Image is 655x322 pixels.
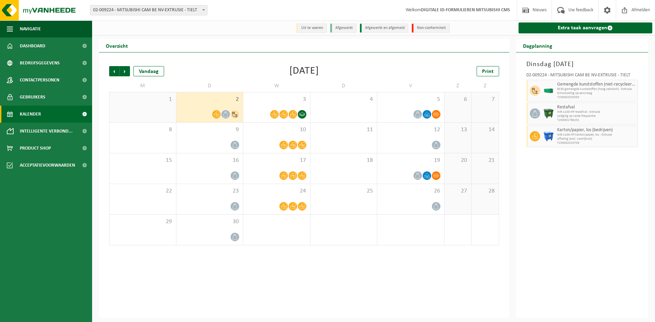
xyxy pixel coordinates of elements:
span: 2 [180,96,240,103]
a: Print [477,66,499,76]
div: Vandaag [133,66,164,76]
span: Intelligente verbond... [20,123,73,140]
span: 17 [247,157,307,164]
img: WB-1100-HPE-GN-01 [543,108,554,119]
h2: Dagplanning [516,39,559,52]
a: Extra taak aanvragen [519,22,653,33]
span: 29 [113,218,173,226]
span: 8 [113,126,173,134]
span: 30 [180,218,240,226]
td: M [109,80,176,92]
span: 27 [448,187,468,195]
span: Volgende [120,66,130,76]
span: 10 [247,126,307,134]
span: 23 [180,187,240,195]
td: D [176,80,244,92]
span: Karton/papier, los (bedrijven) [557,127,636,133]
span: 28 [475,187,495,195]
span: Lediging op vaste frequentie [557,114,636,118]
span: 21 [475,157,495,164]
span: 9 [180,126,240,134]
span: 02-009224 - MITSUBISHI CAM BE NV-EXTRUSIE - TIELT [90,5,207,15]
span: Kalender [20,106,41,123]
span: Print [482,69,494,74]
span: Gemengde kunststoffen (niet-recycleerbaar), exclusief PVC [557,82,636,87]
strong: DIGITALE ID-FORMULIEREN MITSUBISHI CMS [421,7,510,13]
span: 22 [113,187,173,195]
span: 7 [475,96,495,103]
span: RS30 gemengde kunststoffen (hoog calorisch) - Extrusie [557,87,636,91]
span: 16 [180,157,240,164]
span: 15 [113,157,173,164]
li: Afgewerkt en afgemeld [360,24,408,33]
li: Afgewerkt [330,24,356,33]
span: Vorige [109,66,119,76]
span: Navigatie [20,20,41,37]
span: 25 [314,187,374,195]
img: HK-RS-30-GN-00 [543,88,554,93]
div: 02-009224 - MITSUBISHI CAM BE NV-EXTRUSIE - TIELT [526,73,638,80]
span: Contactpersonen [20,72,59,89]
span: 24 [247,187,307,195]
span: Bedrijfsgegevens [20,55,60,72]
span: Acceptatievoorwaarden [20,157,75,174]
td: D [310,80,378,92]
img: WB-1100-HPE-BE-01 [543,131,554,141]
span: 11 [314,126,374,134]
td: W [243,80,310,92]
li: Uit te voeren [296,24,327,33]
span: Dashboard [20,37,45,55]
td: Z [471,80,499,92]
span: 5 [381,96,441,103]
span: WB-1100-HP karton/papier, los - Extrusie [557,133,636,137]
li: Non-conformiteit [412,24,450,33]
span: WB-1100-HP restafval - Extrusie [557,110,636,114]
h3: Dinsdag [DATE] [526,59,638,70]
td: Z [445,80,472,92]
span: 3 [247,96,307,103]
span: Omwisseling op aanvraag [557,91,636,95]
span: 26 [381,187,441,195]
span: 14 [475,126,495,134]
span: 12 [381,126,441,134]
span: 1 [113,96,173,103]
span: T250002535593 [557,95,636,99]
span: T250002510709 [557,141,636,145]
span: Product Shop [20,140,51,157]
td: V [377,80,445,92]
span: 6 [448,96,468,103]
span: Afhaling (excl. voorrijkost) [557,137,636,141]
span: T250001766251 [557,118,636,122]
h2: Overzicht [99,39,135,52]
span: 19 [381,157,441,164]
div: [DATE] [289,66,319,76]
span: Gebruikers [20,89,45,106]
span: 18 [314,157,374,164]
span: 4 [314,96,374,103]
span: 20 [448,157,468,164]
span: Restafval [557,105,636,110]
span: 13 [448,126,468,134]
